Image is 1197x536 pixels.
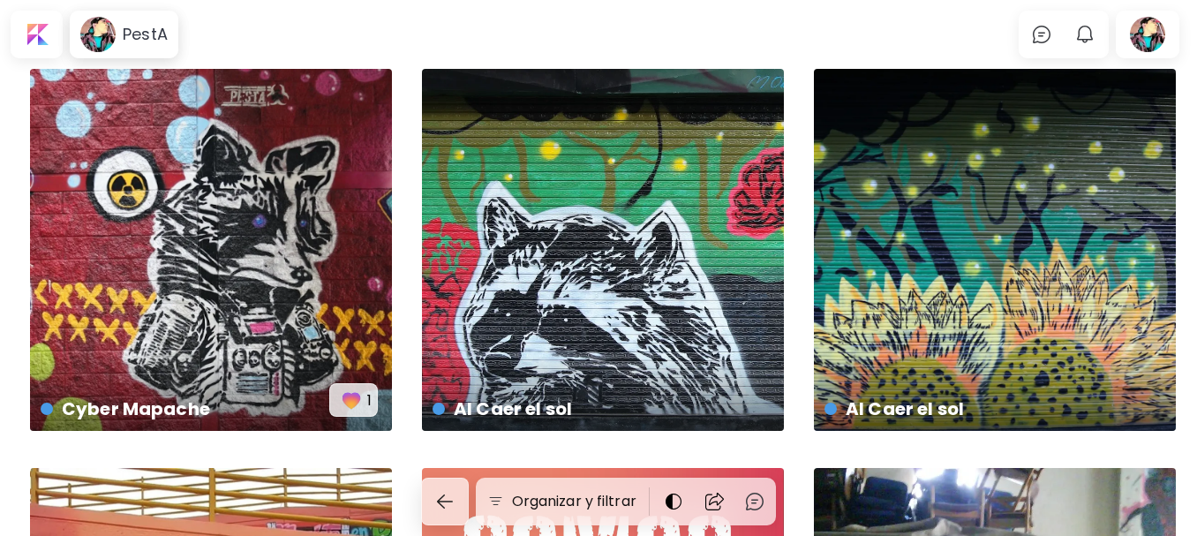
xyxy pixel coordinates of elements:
a: Cyber Mapachefavorites1https://cdn.kaleido.art/CDN/Artwork/151303/Primary/medium.webp?updated=674680 [30,69,392,431]
a: Al Caer el solhttps://cdn.kaleido.art/CDN/Artwork/151300/Primary/medium.webp?updated=674669 [814,69,1176,431]
a: Al Caer el solhttps://cdn.kaleido.art/CDN/Artwork/151302/Primary/medium.webp?updated=674676 [422,69,784,431]
a: back [421,478,476,525]
img: bellIcon [1074,24,1095,45]
img: favorites [339,388,364,412]
h4: Al Caer el sol [824,396,1162,422]
button: back [421,478,469,525]
h6: PestA [123,24,168,45]
h6: Organizar y filtrar [512,491,636,512]
button: bellIcon [1070,19,1100,49]
h4: Cyber Mapache [41,396,329,422]
img: chatIcon [744,491,765,512]
h4: Al Caer el sol [433,396,770,422]
img: chatIcon [1031,24,1052,45]
img: back [434,491,455,512]
button: favorites1 [329,383,378,417]
p: 1 [367,389,372,411]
